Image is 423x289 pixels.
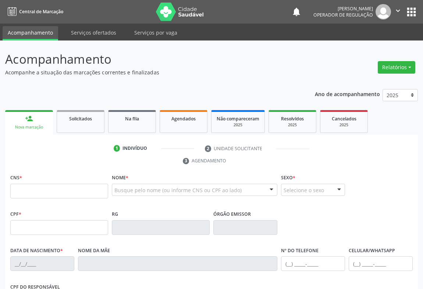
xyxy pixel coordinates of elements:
label: Nome [112,172,128,184]
button:  [391,4,405,20]
label: Nº do Telefone [281,245,319,257]
label: CPF [10,209,21,220]
span: Central de Marcação [19,8,63,15]
span: Na fila [125,116,139,122]
label: Data de nascimento [10,245,63,257]
input: __/__/____ [10,256,74,271]
label: CNS [10,172,22,184]
a: Serviços por vaga [129,26,182,39]
span: Cancelados [332,116,356,122]
div: person_add [25,114,33,123]
label: Sexo [281,172,295,184]
div: Nova marcação [10,124,48,130]
p: Acompanhamento [5,50,294,68]
div: 2025 [326,122,362,128]
div: 2025 [217,122,259,128]
span: Agendados [171,116,196,122]
div: Indivíduo [122,145,147,152]
button: Relatórios [378,61,415,74]
span: Operador de regulação [313,12,373,18]
label: Celular/WhatsApp [349,245,395,257]
div: [PERSON_NAME] [313,6,373,12]
a: Serviços ofertados [66,26,121,39]
span: Não compareceram [217,116,259,122]
a: Acompanhamento [3,26,58,40]
span: Busque pelo nome (ou informe CNS ou CPF ao lado) [114,186,242,194]
p: Acompanhe a situação das marcações correntes e finalizadas [5,68,294,76]
input: (__) _____-_____ [281,256,345,271]
a: Central de Marcação [5,6,63,18]
i:  [394,7,402,15]
label: RG [112,209,118,220]
div: 1 [114,145,120,152]
label: Nome da mãe [78,245,110,257]
img: img [376,4,391,20]
button: apps [405,6,418,18]
button: notifications [291,7,302,17]
input: (__) _____-_____ [349,256,413,271]
p: Ano de acompanhamento [315,89,380,98]
div: 2025 [274,122,311,128]
span: Selecione o sexo [284,186,324,194]
span: Solicitados [69,116,92,122]
label: Órgão emissor [213,209,251,220]
span: Resolvidos [281,116,304,122]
